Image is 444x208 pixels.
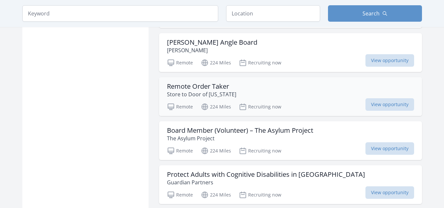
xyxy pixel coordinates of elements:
p: Remote [167,59,193,67]
span: View opportunity [365,54,414,67]
span: Search [362,10,380,17]
p: 224 Miles [201,59,231,67]
p: Recruiting now [239,147,281,155]
h3: Board Member (Volunteer) – The Asylum Project [167,127,313,134]
p: Recruiting now [239,59,281,67]
a: [PERSON_NAME] Angle Board [PERSON_NAME] Remote 224 Miles Recruiting now View opportunity [159,33,422,72]
p: 224 Miles [201,147,231,155]
input: Location [226,5,320,22]
p: 224 Miles [201,103,231,111]
a: Board Member (Volunteer) – The Asylum Project The Asylum Project Remote 224 Miles Recruiting now ... [159,121,422,160]
button: Search [328,5,422,22]
h3: Remote Order Taker [167,82,236,90]
a: Protect Adults with Cognitive Disabilities in [GEOGRAPHIC_DATA] Guardian Partners Remote 224 Mile... [159,165,422,204]
p: Remote [167,103,193,111]
p: 224 Miles [201,191,231,199]
p: The Asylum Project [167,134,313,142]
span: View opportunity [365,142,414,155]
p: Guardian Partners [167,178,365,186]
p: Recruiting now [239,103,281,111]
p: Store to Door of [US_STATE] [167,90,236,98]
span: View opportunity [365,186,414,199]
h3: Protect Adults with Cognitive Disabilities in [GEOGRAPHIC_DATA] [167,171,365,178]
p: Remote [167,147,193,155]
p: Remote [167,191,193,199]
p: [PERSON_NAME] [167,46,257,54]
input: Keyword [22,5,218,22]
h3: [PERSON_NAME] Angle Board [167,38,257,46]
p: Recruiting now [239,191,281,199]
span: View opportunity [365,98,414,111]
a: Remote Order Taker Store to Door of [US_STATE] Remote 224 Miles Recruiting now View opportunity [159,77,422,116]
